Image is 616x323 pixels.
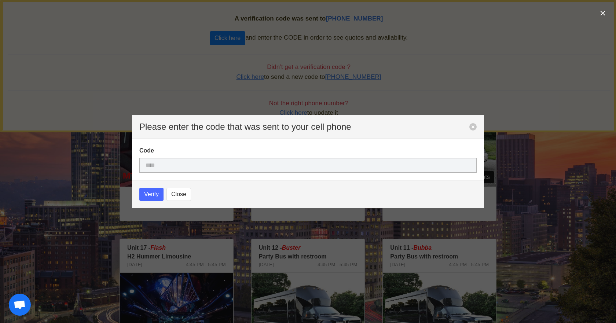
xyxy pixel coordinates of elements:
div: Open chat [9,294,31,316]
p: Please enter the code that was sent to your cell phone [139,122,469,131]
button: Close [166,188,191,201]
span: Verify [144,190,159,199]
button: Verify [139,188,164,201]
label: Code [139,146,477,155]
span: Close [171,190,186,199]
